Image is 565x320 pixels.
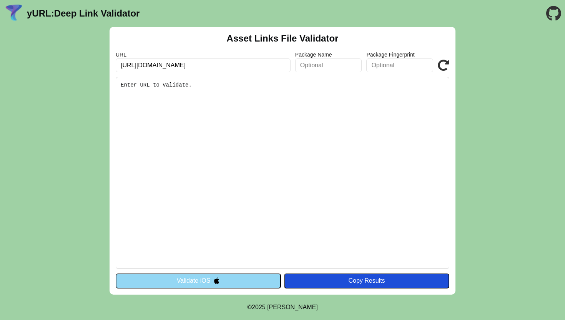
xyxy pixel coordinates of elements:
[116,273,281,288] button: Validate iOS
[288,277,445,284] div: Copy Results
[295,58,362,72] input: Optional
[213,277,220,284] img: appleIcon.svg
[295,52,362,58] label: Package Name
[252,304,266,310] span: 2025
[116,58,291,72] input: Required
[366,58,433,72] input: Optional
[227,33,339,44] h2: Asset Links File Validator
[284,273,449,288] button: Copy Results
[4,3,24,23] img: yURL Logo
[247,295,317,320] footer: ©
[267,304,318,310] a: Michael Ibragimchayev's Personal Site
[116,52,291,58] label: URL
[27,8,140,19] a: yURL:Deep Link Validator
[116,77,449,269] pre: Enter URL to validate.
[366,52,433,58] label: Package Fingerprint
